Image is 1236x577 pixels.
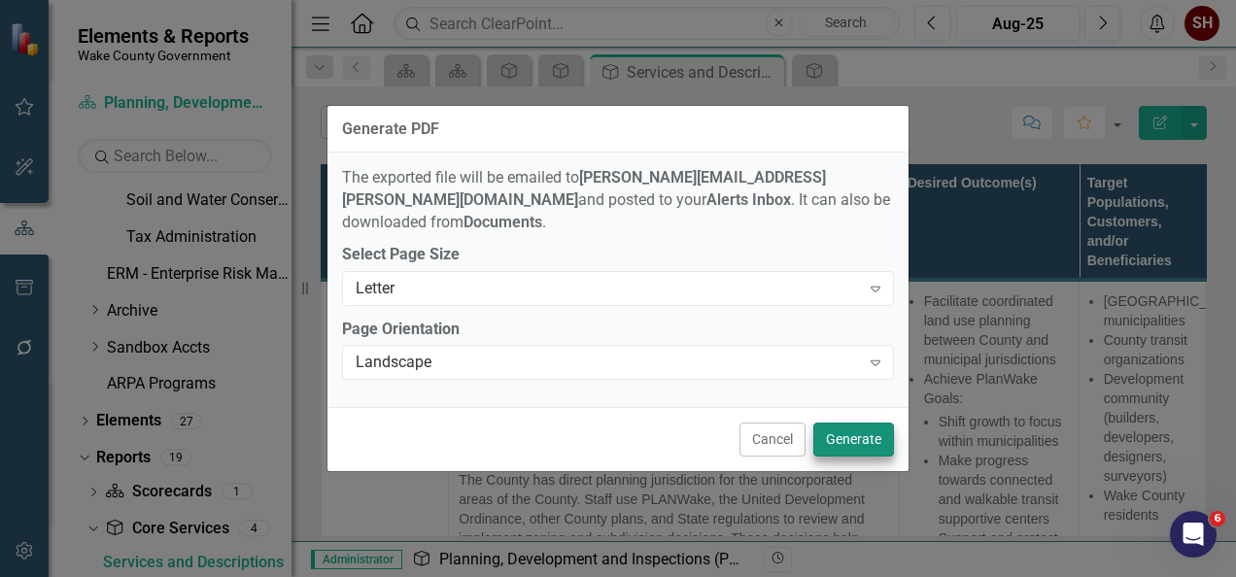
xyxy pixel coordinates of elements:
[356,352,860,374] div: Landscape
[342,120,439,138] div: Generate PDF
[463,213,542,231] strong: Documents
[706,190,791,209] strong: Alerts Inbox
[342,319,894,341] label: Page Orientation
[1170,511,1217,558] iframe: Intercom live chat
[342,168,890,231] span: The exported file will be emailed to and posted to your . It can also be downloaded from .
[342,168,826,209] strong: [PERSON_NAME][EMAIL_ADDRESS][PERSON_NAME][DOMAIN_NAME]
[342,244,894,266] label: Select Page Size
[356,277,860,299] div: Letter
[813,423,894,457] button: Generate
[739,423,806,457] button: Cancel
[1210,511,1225,526] span: 6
